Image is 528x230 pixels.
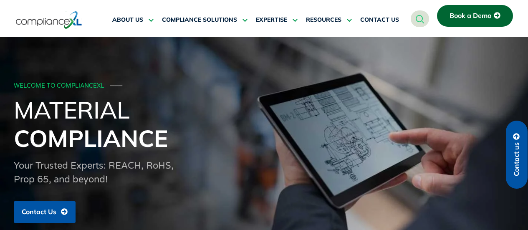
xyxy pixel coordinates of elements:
[506,121,528,189] a: Contact us
[360,10,399,30] a: CONTACT US
[14,96,515,152] h1: Material
[112,10,154,30] a: ABOUT US
[450,12,491,20] span: Book a Demo
[256,16,287,24] span: EXPERTISE
[360,16,399,24] span: CONTACT US
[306,16,341,24] span: RESOURCES
[162,10,248,30] a: COMPLIANCE SOLUTIONS
[162,16,237,24] span: COMPLIANCE SOLUTIONS
[16,10,82,30] img: logo-one.svg
[437,5,513,27] a: Book a Demo
[513,142,520,176] span: Contact us
[110,82,123,89] span: ───
[112,16,143,24] span: ABOUT US
[256,10,298,30] a: EXPERTISE
[14,83,512,90] div: WELCOME TO COMPLIANCEXL
[14,201,76,223] a: Contact Us
[411,10,429,27] a: navsearch-button
[22,208,56,216] span: Contact Us
[14,160,174,185] span: Your Trusted Experts: REACH, RoHS, Prop 65, and beyond!
[306,10,352,30] a: RESOURCES
[14,124,168,153] span: Compliance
